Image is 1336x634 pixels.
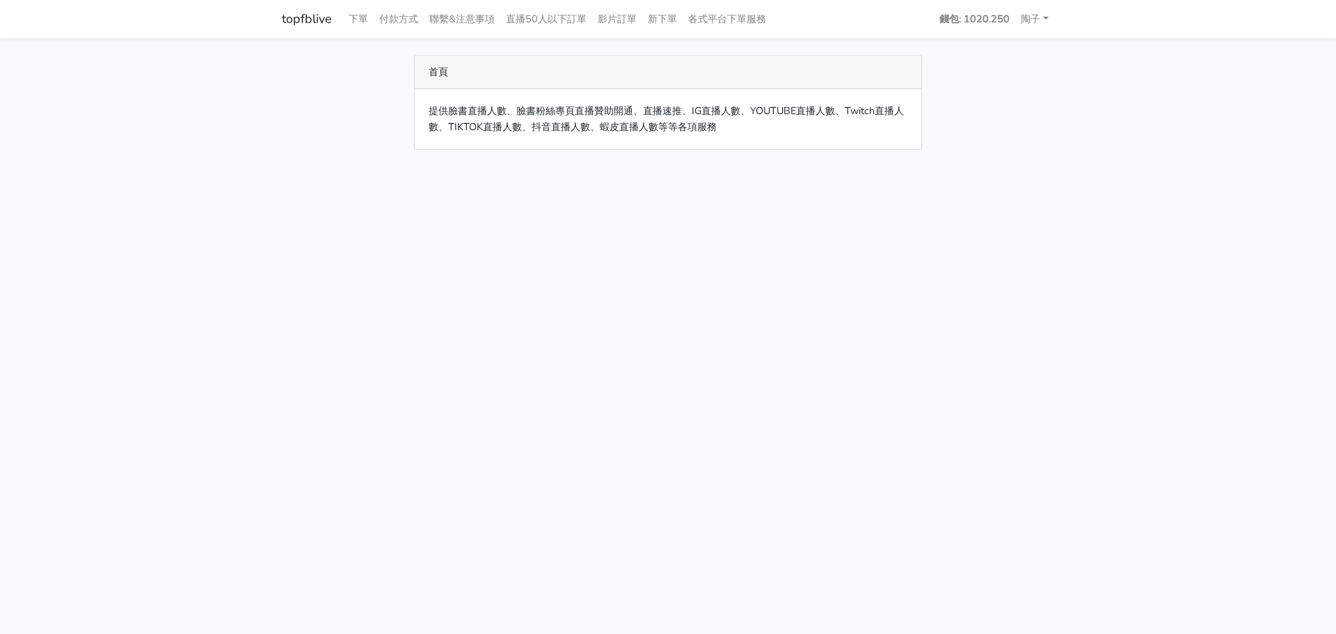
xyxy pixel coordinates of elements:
a: 聯繫&注意事項 [424,6,500,33]
a: 各式平台下單服務 [683,6,772,33]
a: 陶子 [1015,6,1054,33]
div: 首頁 [415,56,921,89]
a: 影片訂單 [592,6,642,33]
div: 提供臉書直播人數、臉書粉絲專頁直播贊助開通、直播速推、IG直播人數、YOUTUBE直播人數、Twitch直播人數、TIKTOK直播人數、抖音直播人數、蝦皮直播人數等等各項服務 [415,89,921,149]
a: 下單 [343,6,374,33]
strong: 錢包: 1020.250 [939,12,1010,26]
a: 錢包: 1020.250 [934,6,1015,33]
a: 直播50人以下訂單 [500,6,592,33]
a: 付款方式 [374,6,424,33]
a: topfblive [282,6,332,33]
a: 新下單 [642,6,683,33]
